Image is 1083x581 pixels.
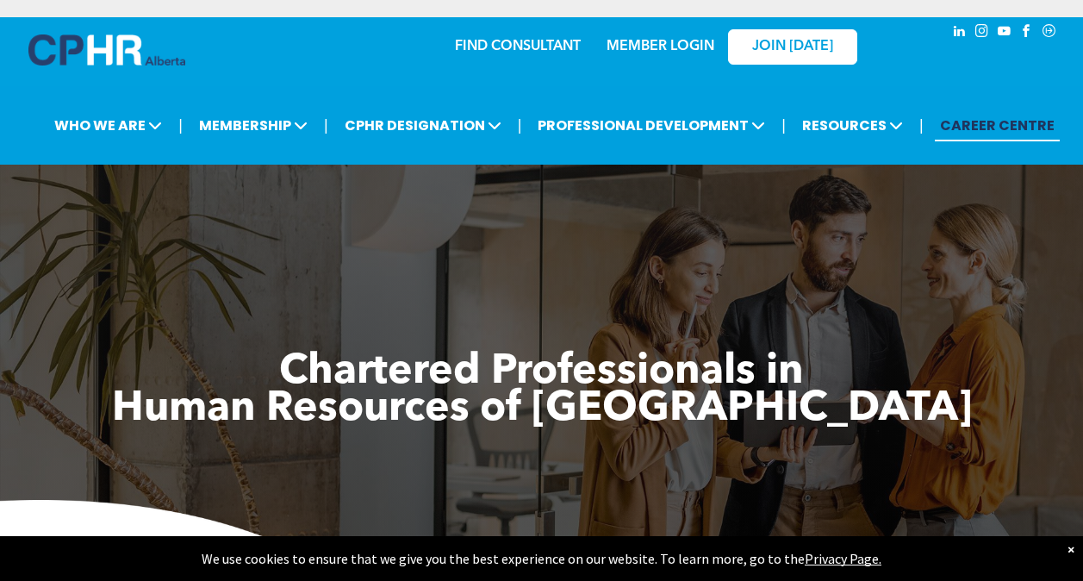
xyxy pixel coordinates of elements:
a: youtube [995,22,1014,45]
a: CAREER CENTRE [935,109,1060,141]
a: Privacy Page. [805,550,881,567]
li: | [781,108,786,143]
span: MEMBERSHIP [194,109,313,141]
span: Chartered Professionals in [279,352,804,393]
li: | [919,108,924,143]
span: RESOURCES [797,109,908,141]
span: CPHR DESIGNATION [339,109,507,141]
span: WHO WE ARE [49,109,167,141]
li: | [518,108,522,143]
a: facebook [1018,22,1036,45]
div: Dismiss notification [1067,540,1074,558]
li: | [324,108,328,143]
a: MEMBER LOGIN [607,40,714,53]
a: linkedin [950,22,969,45]
li: | [178,108,183,143]
span: PROFESSIONAL DEVELOPMENT [532,109,770,141]
a: instagram [973,22,992,45]
span: JOIN [DATE] [752,39,833,55]
a: FIND CONSULTANT [455,40,581,53]
a: JOIN [DATE] [728,29,857,65]
span: Human Resources of [GEOGRAPHIC_DATA] [112,389,972,430]
a: Social network [1040,22,1059,45]
img: A blue and white logo for cp alberta [28,34,185,66]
